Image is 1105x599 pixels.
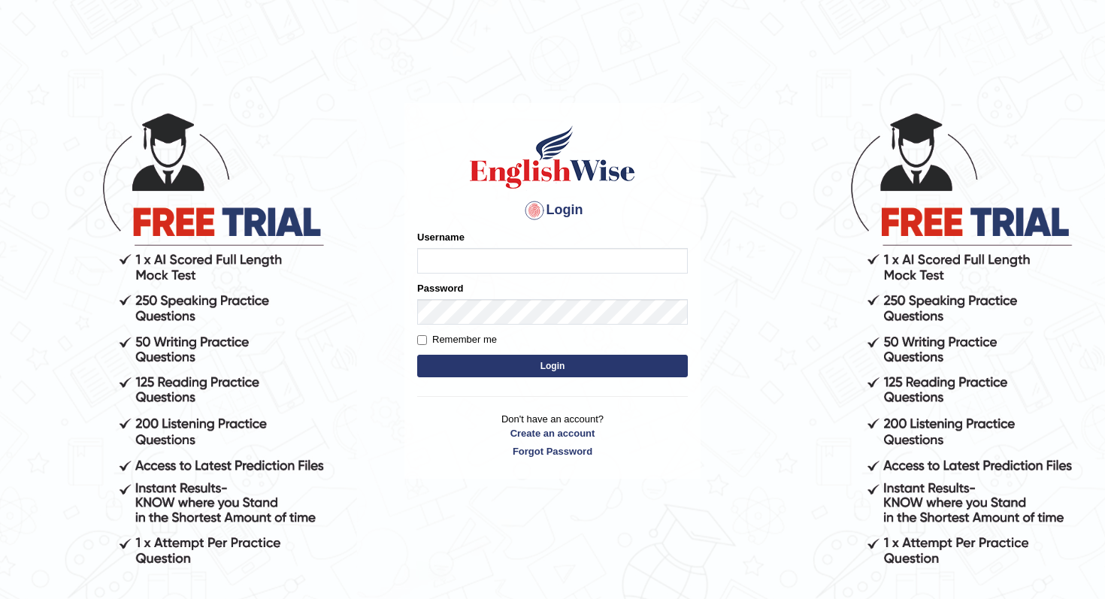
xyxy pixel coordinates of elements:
input: Remember me [417,335,427,345]
label: Remember me [417,332,497,347]
h4: Login [417,198,688,222]
label: Username [417,230,465,244]
img: Logo of English Wise sign in for intelligent practice with AI [467,123,638,191]
p: Don't have an account? [417,412,688,458]
a: Create an account [417,426,688,440]
button: Login [417,355,688,377]
a: Forgot Password [417,444,688,458]
label: Password [417,281,463,295]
